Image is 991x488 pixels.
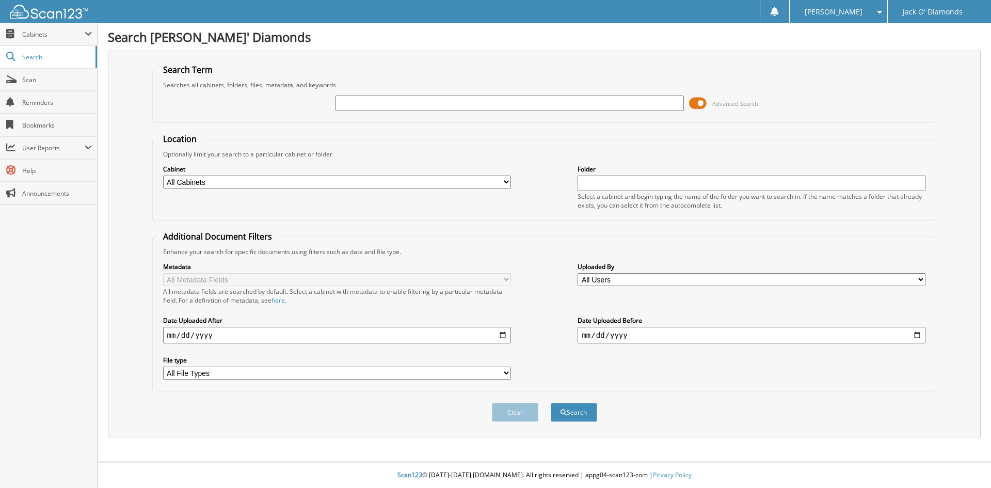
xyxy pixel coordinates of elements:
[22,75,92,84] span: Scan
[578,192,925,210] div: Select a cabinet and begin typing the name of the folder you want to search in. If the name match...
[158,150,931,159] div: Optionally limit your search to a particular cabinet or folder
[903,9,963,15] span: Jack O' Diamonds
[163,327,511,343] input: start
[492,403,538,422] button: Clear
[653,470,692,479] a: Privacy Policy
[163,287,511,305] div: All metadata fields are searched by default. Select a cabinet with metadata to enable filtering b...
[22,166,92,175] span: Help
[98,463,991,488] div: © [DATE]-[DATE] [DOMAIN_NAME]. All rights reserved | appg04-scan123-com |
[163,356,511,365] label: File type
[22,189,92,198] span: Announcements
[22,98,92,107] span: Reminders
[22,30,85,39] span: Cabinets
[163,165,511,174] label: Cabinet
[158,64,218,75] legend: Search Term
[578,262,925,271] label: Uploaded By
[158,81,931,89] div: Searches all cabinets, folders, files, metadata, and keywords
[712,100,758,107] span: Advanced Search
[551,403,597,422] button: Search
[397,470,422,479] span: Scan123
[578,165,925,174] label: Folder
[163,262,511,271] label: Metadata
[158,133,202,145] legend: Location
[163,316,511,325] label: Date Uploaded After
[22,53,90,61] span: Search
[158,231,277,242] legend: Additional Document Filters
[22,121,92,130] span: Bookmarks
[22,144,85,152] span: User Reports
[108,28,981,45] h1: Search [PERSON_NAME]' Diamonds
[578,316,925,325] label: Date Uploaded Before
[805,9,862,15] span: [PERSON_NAME]
[271,296,285,305] a: here
[158,247,931,256] div: Enhance your search for specific documents using filters such as date and file type.
[578,327,925,343] input: end
[10,5,88,19] img: scan123-logo-white.svg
